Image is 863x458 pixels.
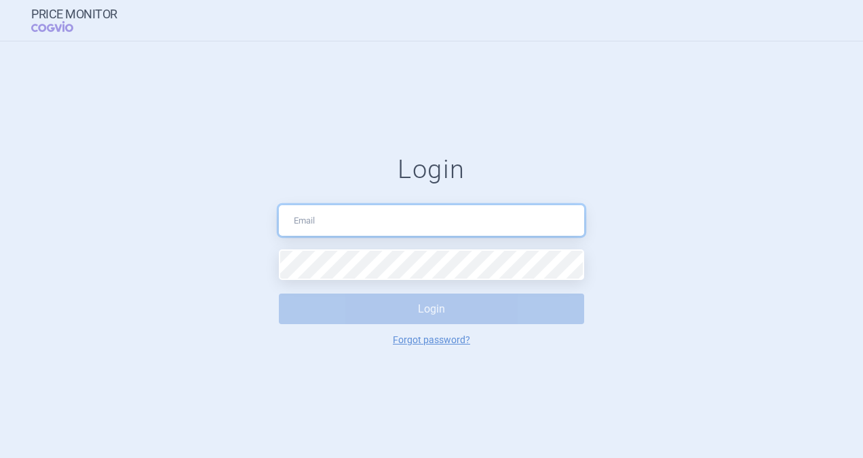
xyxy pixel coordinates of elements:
strong: Price Monitor [31,7,117,21]
input: Email [279,205,584,236]
span: COGVIO [31,21,92,32]
h1: Login [279,154,584,186]
button: Login [279,294,584,324]
a: Forgot password? [393,335,470,345]
a: Price MonitorCOGVIO [31,7,117,33]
